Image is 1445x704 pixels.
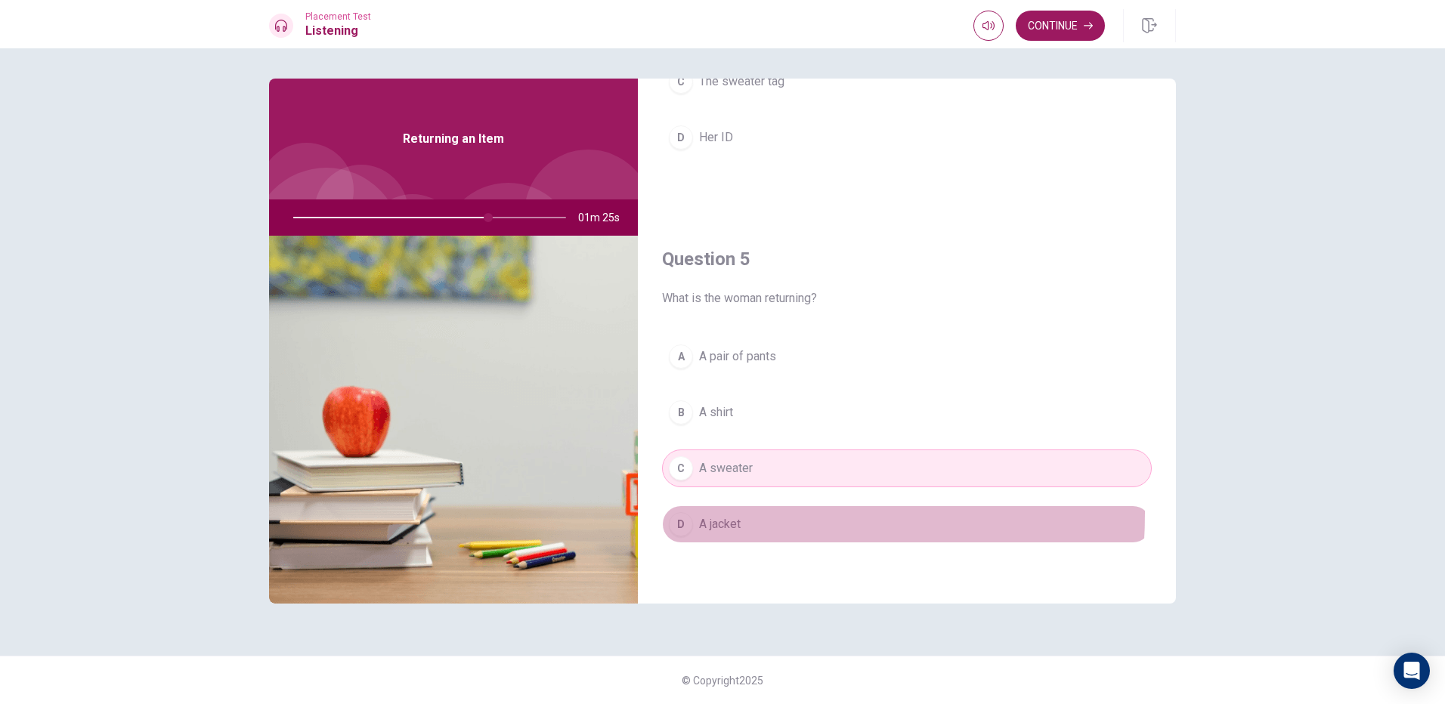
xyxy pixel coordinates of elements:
button: CA sweater [662,449,1152,487]
h1: Listening [305,22,371,40]
span: Her ID [699,128,733,147]
span: Returning an Item [403,130,504,148]
button: DHer ID [662,119,1152,156]
button: DA jacket [662,505,1152,543]
span: Placement Test [305,11,371,22]
div: D [669,512,693,536]
h4: Question 5 [662,247,1152,271]
span: A shirt [699,403,733,421]
span: © Copyright 2025 [682,675,763,687]
div: C [669,456,693,480]
span: What is the woman returning? [662,289,1152,307]
div: D [669,125,693,150]
div: B [669,400,693,425]
button: Continue [1016,11,1105,41]
span: The sweater tag [699,73,784,91]
img: Returning an Item [269,236,638,604]
button: BA shirt [662,394,1152,431]
span: A jacket [699,515,741,533]
div: C [669,69,693,94]
span: A sweater [699,459,753,477]
button: AA pair of pants [662,338,1152,375]
div: A [669,344,693,369]
div: Open Intercom Messenger [1394,653,1430,689]
button: CThe sweater tag [662,63,1152,100]
span: 01m 25s [578,199,632,236]
span: A pair of pants [699,347,776,366]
